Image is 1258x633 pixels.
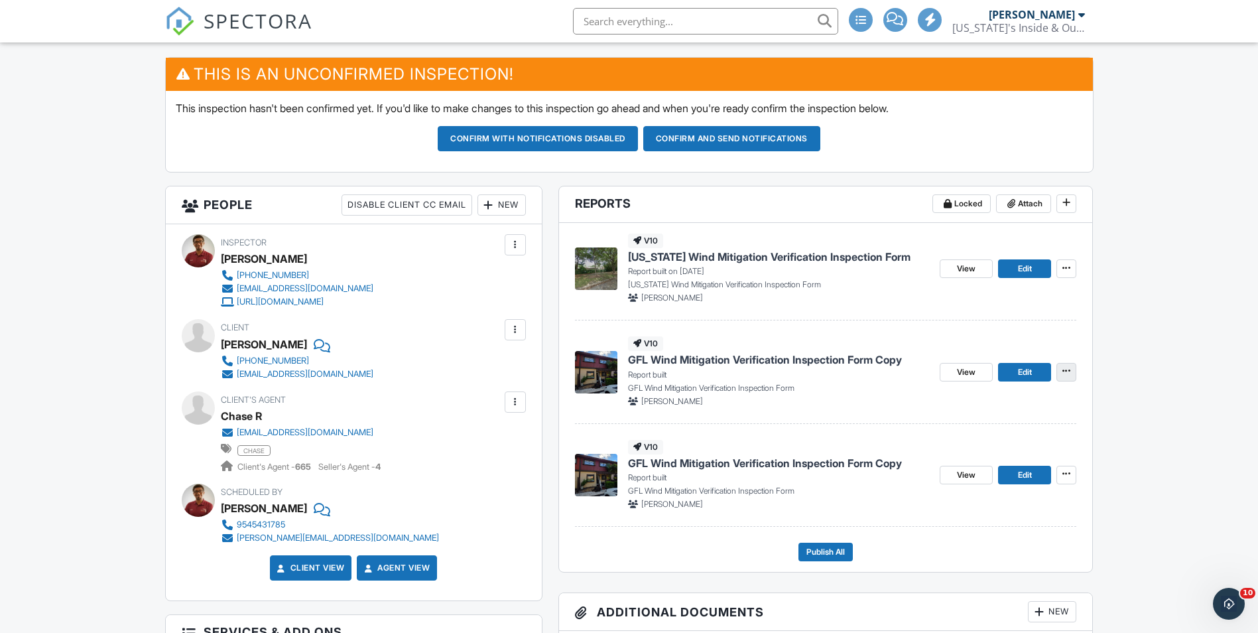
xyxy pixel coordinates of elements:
[221,249,307,269] div: [PERSON_NAME]
[237,445,271,456] span: chase
[237,297,324,307] div: [URL][DOMAIN_NAME]
[166,186,542,224] h3: People
[342,194,472,216] div: Disable Client CC Email
[221,426,373,439] a: [EMAIL_ADDRESS][DOMAIN_NAME]
[221,531,439,545] a: [PERSON_NAME][EMAIL_ADDRESS][DOMAIN_NAME]
[237,356,309,366] div: [PHONE_NUMBER]
[275,561,345,575] a: Client View
[221,498,307,518] div: [PERSON_NAME]
[165,7,194,36] img: The Best Home Inspection Software - Spectora
[643,126,820,151] button: Confirm and send notifications
[221,282,373,295] a: [EMAIL_ADDRESS][DOMAIN_NAME]
[221,354,373,368] a: [PHONE_NUMBER]
[237,283,373,294] div: [EMAIL_ADDRESS][DOMAIN_NAME]
[221,487,283,497] span: Scheduled By
[237,462,313,472] span: Client's Agent -
[237,533,439,543] div: [PERSON_NAME][EMAIL_ADDRESS][DOMAIN_NAME]
[221,368,373,381] a: [EMAIL_ADDRESS][DOMAIN_NAME]
[237,520,285,530] div: 9545431785
[573,8,838,35] input: Search everything...
[221,295,373,309] a: [URL][DOMAIN_NAME]
[989,8,1075,21] div: [PERSON_NAME]
[1240,588,1255,598] span: 10
[237,369,373,380] div: [EMAIL_ADDRESS][DOMAIN_NAME]
[952,21,1085,35] div: Florida's Inside & Out Inspections
[438,126,638,151] button: Confirm with notifications disabled
[221,269,373,282] a: [PHONE_NUMBER]
[221,334,307,354] div: [PERSON_NAME]
[375,462,381,472] strong: 4
[221,406,262,426] a: Chase R
[221,322,249,332] span: Client
[176,101,1083,115] p: This inspection hasn't been confirmed yet. If you'd like to make changes to this inspection go ah...
[237,270,309,281] div: [PHONE_NUMBER]
[318,462,381,472] span: Seller's Agent -
[204,7,312,35] span: SPECTORA
[1213,588,1245,620] iframe: Intercom live chat
[1028,601,1076,622] div: New
[221,395,286,405] span: Client's Agent
[295,462,311,472] strong: 665
[237,427,373,438] div: [EMAIL_ADDRESS][DOMAIN_NAME]
[361,561,430,575] a: Agent View
[221,238,267,247] span: Inspector
[559,593,1093,631] h3: Additional Documents
[165,18,312,46] a: SPECTORA
[477,194,526,216] div: New
[166,58,1093,90] h3: This is an Unconfirmed Inspection!
[221,518,439,531] a: 9545431785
